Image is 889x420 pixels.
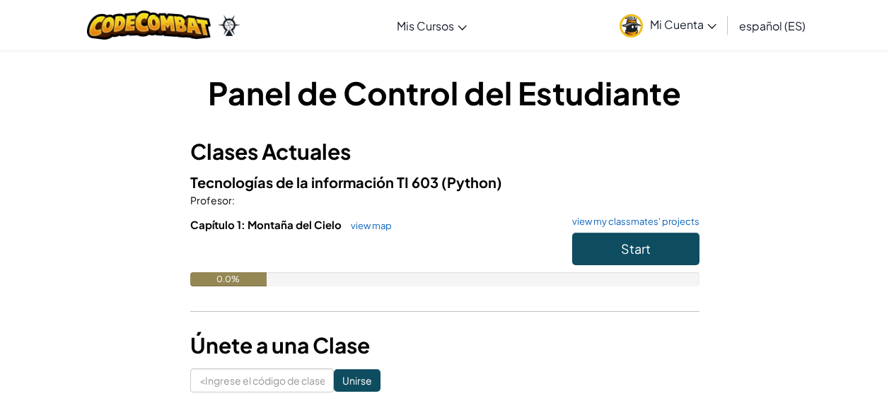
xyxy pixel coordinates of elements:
span: : [232,194,235,206]
a: español (ES) [732,6,813,45]
img: Logotipo de CodeCombat [87,11,211,40]
h3: Clases Actuales [190,136,699,168]
span: Capítulo 1: Montaña del Cielo [190,218,344,231]
button: Start [572,233,699,265]
a: Mi Cuenta [612,3,724,47]
span: Mi Cuenta [650,17,716,32]
span: (Python) [441,173,502,191]
span: español (ES) [739,18,806,33]
span: Start [621,240,651,257]
div: 0.0% [190,272,267,286]
a: Mis Cursos [390,6,474,45]
img: Ozaria [218,15,240,36]
input: Unirse [334,369,380,392]
a: view my classmates' projects [565,217,699,226]
input: <Ingrese el código de clase> [190,368,334,392]
span: Mis Cursos [397,18,454,33]
span: Tecnologías de la información TI 603 [190,173,441,191]
span: Profesor [190,194,232,206]
a: view map [344,220,392,231]
h3: Únete a una Clase [190,329,699,361]
h1: Panel de Control del Estudiante [190,71,699,115]
img: avatar [620,14,643,37]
